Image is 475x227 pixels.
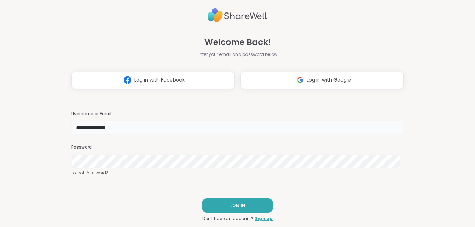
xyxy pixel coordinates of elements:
span: Log in with Facebook [134,76,185,84]
span: Log in with Google [307,76,351,84]
span: Enter your email and password below [198,51,277,58]
a: Sign up [255,216,273,222]
img: ShareWell Logomark [121,74,134,86]
img: ShareWell Logomark [293,74,307,86]
button: Log in with Google [240,72,404,89]
span: Welcome Back! [204,36,271,49]
span: Don't have an account? [202,216,253,222]
h3: Username or Email [71,111,404,117]
span: LOG IN [230,202,245,209]
h3: Password [71,144,404,150]
img: ShareWell Logo [208,5,267,25]
a: Forgot Password? [71,170,404,176]
button: LOG IN [202,198,273,213]
button: Log in with Facebook [71,72,235,89]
